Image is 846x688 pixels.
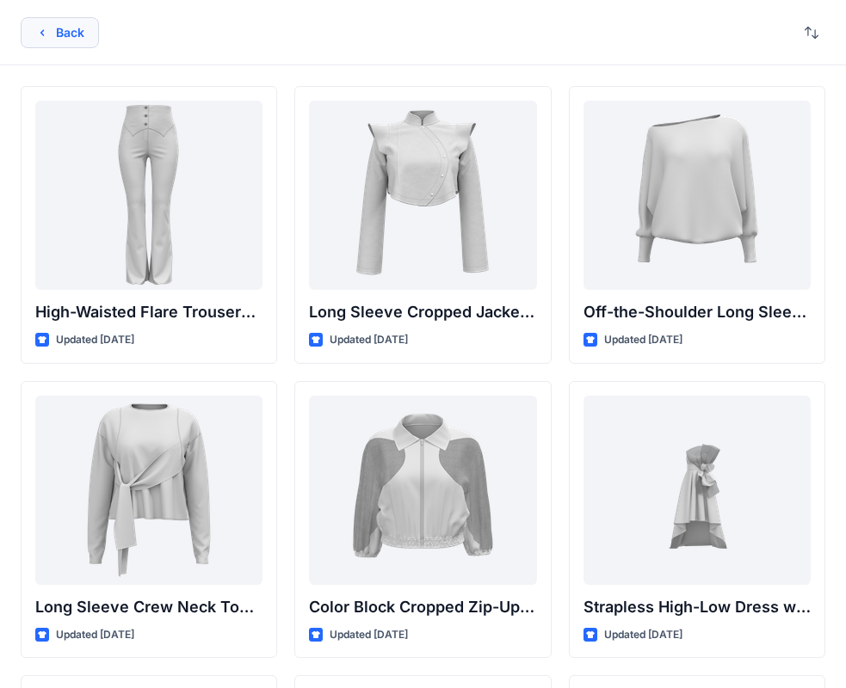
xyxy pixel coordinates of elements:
p: Long Sleeve Cropped Jacket with Mandarin Collar and Shoulder Detail [309,300,536,324]
a: Strapless High-Low Dress with Side Bow Detail [584,396,811,585]
p: Color Block Cropped Zip-Up Jacket with Sheer Sleeves [309,595,536,619]
p: High-Waisted Flare Trousers with Button Detail [35,300,262,324]
a: High-Waisted Flare Trousers with Button Detail [35,101,262,290]
p: Updated [DATE] [56,626,134,644]
p: Off-the-Shoulder Long Sleeve Top [584,300,811,324]
p: Updated [DATE] [604,331,682,349]
a: Color Block Cropped Zip-Up Jacket with Sheer Sleeves [309,396,536,585]
button: Back [21,17,99,48]
a: Long Sleeve Cropped Jacket with Mandarin Collar and Shoulder Detail [309,101,536,290]
p: Updated [DATE] [56,331,134,349]
p: Updated [DATE] [330,331,408,349]
p: Updated [DATE] [604,626,682,644]
p: Long Sleeve Crew Neck Top with Asymmetrical Tie Detail [35,595,262,619]
a: Long Sleeve Crew Neck Top with Asymmetrical Tie Detail [35,396,262,585]
p: Updated [DATE] [330,626,408,644]
a: Off-the-Shoulder Long Sleeve Top [584,101,811,290]
p: Strapless High-Low Dress with Side Bow Detail [584,595,811,619]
